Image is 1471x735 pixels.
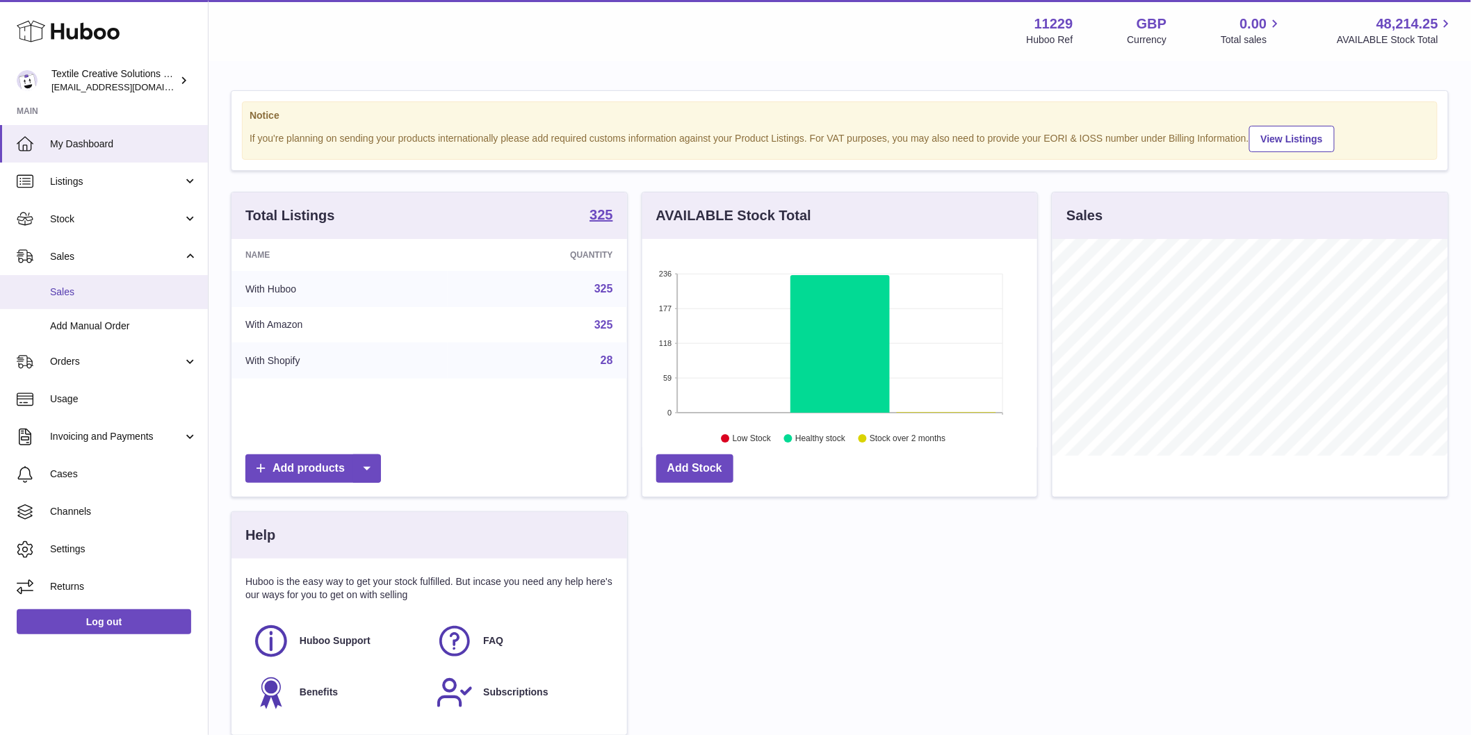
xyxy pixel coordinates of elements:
[252,674,422,711] a: Benefits
[51,81,204,92] span: [EMAIL_ADDRESS][DOMAIN_NAME]
[1240,15,1267,33] span: 0.00
[448,239,626,271] th: Quantity
[50,138,197,151] span: My Dashboard
[656,206,811,225] h3: AVAILABLE Stock Total
[50,175,183,188] span: Listings
[436,622,606,660] a: FAQ
[1137,15,1167,33] strong: GBP
[1337,33,1454,47] span: AVAILABLE Stock Total
[231,307,448,343] td: With Amazon
[51,67,177,94] div: Textile Creative Solutions Limited
[252,622,422,660] a: Huboo Support
[1066,206,1103,225] h3: Sales
[590,208,612,222] strong: 325
[594,283,613,295] a: 325
[1128,33,1167,47] div: Currency
[50,468,197,481] span: Cases
[17,70,38,91] img: sales@textilecreativesolutions.co.uk
[1249,126,1335,152] a: View Listings
[795,434,846,444] text: Healthy stock
[870,434,945,444] text: Stock over 2 months
[50,393,197,406] span: Usage
[50,320,197,333] span: Add Manual Order
[594,319,613,331] a: 325
[733,434,772,444] text: Low Stock
[667,408,672,417] text: 0
[250,124,1430,152] div: If you're planning on sending your products internationally please add required customs informati...
[300,686,338,699] span: Benefits
[17,609,191,634] a: Log out
[1027,33,1073,47] div: Huboo Ref
[50,580,197,593] span: Returns
[50,543,197,556] span: Settings
[231,271,448,307] td: With Huboo
[50,430,183,443] span: Invoicing and Payments
[1034,15,1073,33] strong: 11229
[601,354,613,366] a: 28
[245,206,335,225] h3: Total Listings
[50,213,183,226] span: Stock
[231,239,448,271] th: Name
[300,634,371,647] span: Huboo Support
[663,374,672,382] text: 59
[659,270,672,278] text: 236
[50,505,197,518] span: Channels
[1376,15,1438,33] span: 48,214.25
[245,575,613,602] p: Huboo is the easy way to get your stock fulfilled. But incase you need any help here's our ways f...
[245,454,381,483] a: Add products
[245,526,275,545] h3: Help
[483,686,548,699] span: Subscriptions
[1221,15,1283,47] a: 0.00 Total sales
[656,454,733,483] a: Add Stock
[50,286,197,299] span: Sales
[659,304,672,313] text: 177
[659,339,672,347] text: 118
[1221,33,1283,47] span: Total sales
[50,250,183,263] span: Sales
[590,208,612,224] a: 325
[231,342,448,379] td: With Shopify
[50,355,183,368] span: Orders
[436,674,606,711] a: Subscriptions
[483,634,503,647] span: FAQ
[1337,15,1454,47] a: 48,214.25 AVAILABLE Stock Total
[250,109,1430,122] strong: Notice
